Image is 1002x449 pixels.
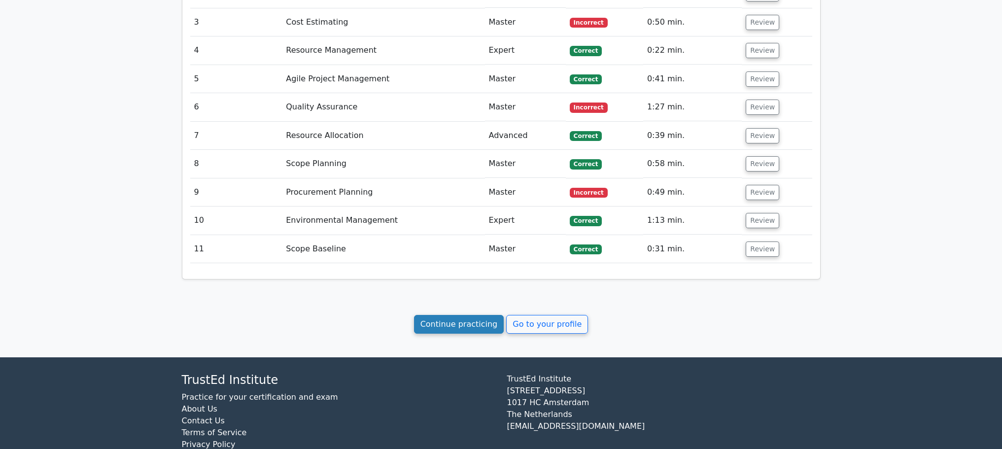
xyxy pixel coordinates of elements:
td: Advanced [485,122,566,150]
td: Procurement Planning [282,178,484,207]
td: Resource Allocation [282,122,484,150]
td: 0:39 min. [643,122,742,150]
td: Cost Estimating [282,8,484,36]
a: Privacy Policy [182,440,236,449]
button: Review [746,156,779,172]
td: Quality Assurance [282,93,484,121]
button: Review [746,71,779,87]
span: Correct [570,244,602,254]
button: Review [746,100,779,115]
td: Master [485,65,566,93]
button: Review [746,128,779,143]
td: 5 [190,65,282,93]
td: Master [485,150,566,178]
button: Review [746,242,779,257]
button: Review [746,213,779,228]
td: Expert [485,207,566,235]
td: 9 [190,178,282,207]
td: 0:31 min. [643,235,742,263]
a: Continue practicing [414,315,504,334]
span: Correct [570,74,602,84]
td: 0:49 min. [643,178,742,207]
button: Review [746,185,779,200]
td: Scope Baseline [282,235,484,263]
td: Master [485,178,566,207]
span: Correct [570,216,602,226]
td: 7 [190,122,282,150]
td: 10 [190,207,282,235]
span: Correct [570,131,602,141]
td: Environmental Management [282,207,484,235]
td: 0:41 min. [643,65,742,93]
h4: TrustEd Institute [182,373,495,387]
td: 8 [190,150,282,178]
td: Scope Planning [282,150,484,178]
span: Incorrect [570,18,608,28]
td: Resource Management [282,36,484,65]
span: Correct [570,46,602,56]
td: 1:13 min. [643,207,742,235]
span: Incorrect [570,188,608,198]
td: 0:50 min. [643,8,742,36]
button: Review [746,43,779,58]
td: 4 [190,36,282,65]
a: Contact Us [182,416,225,425]
td: Expert [485,36,566,65]
a: About Us [182,404,217,414]
td: Agile Project Management [282,65,484,93]
a: Go to your profile [506,315,588,334]
td: 11 [190,235,282,263]
a: Terms of Service [182,428,247,437]
td: 0:22 min. [643,36,742,65]
span: Correct [570,159,602,169]
td: Master [485,235,566,263]
td: 6 [190,93,282,121]
td: 3 [190,8,282,36]
a: Practice for your certification and exam [182,392,338,402]
td: Master [485,93,566,121]
td: Master [485,8,566,36]
button: Review [746,15,779,30]
td: 1:27 min. [643,93,742,121]
td: 0:58 min. [643,150,742,178]
span: Incorrect [570,103,608,112]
